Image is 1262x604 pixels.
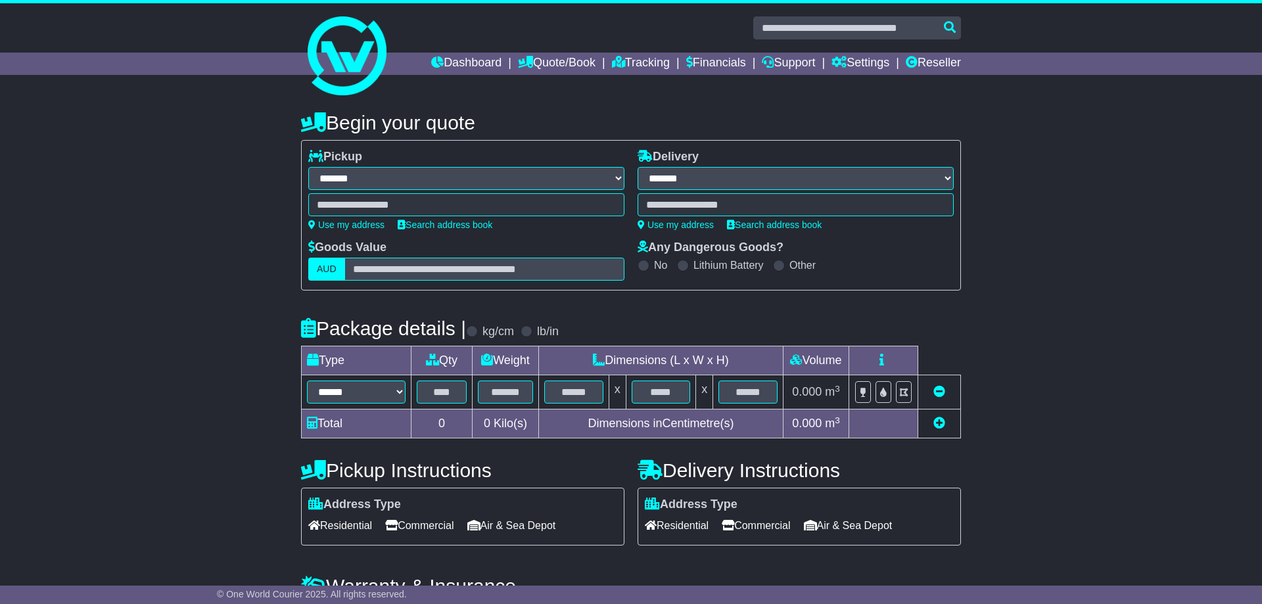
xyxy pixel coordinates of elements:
[518,53,596,75] a: Quote/Book
[301,112,961,133] h4: Begin your quote
[906,53,961,75] a: Reseller
[302,346,411,375] td: Type
[302,409,411,438] td: Total
[686,53,746,75] a: Financials
[301,459,624,481] h4: Pickup Instructions
[609,375,626,409] td: x
[385,515,454,536] span: Commercial
[693,259,764,271] label: Lithium Battery
[792,417,822,430] span: 0.000
[308,258,345,281] label: AUD
[789,259,816,271] label: Other
[762,53,815,75] a: Support
[411,409,473,438] td: 0
[411,346,473,375] td: Qty
[301,317,466,339] h4: Package details |
[638,241,783,255] label: Any Dangerous Goods?
[638,459,961,481] h4: Delivery Instructions
[645,515,709,536] span: Residential
[727,220,822,230] a: Search address book
[538,409,783,438] td: Dimensions in Centimetre(s)
[484,417,490,430] span: 0
[804,515,893,536] span: Air & Sea Depot
[638,220,714,230] a: Use my address
[783,346,849,375] td: Volume
[473,409,539,438] td: Kilo(s)
[654,259,667,271] label: No
[538,346,783,375] td: Dimensions (L x W x H)
[835,415,840,425] sup: 3
[831,53,889,75] a: Settings
[308,498,401,512] label: Address Type
[308,515,372,536] span: Residential
[835,384,840,394] sup: 3
[537,325,559,339] label: lb/in
[217,589,407,599] span: © One World Courier 2025. All rights reserved.
[467,515,556,536] span: Air & Sea Depot
[638,150,699,164] label: Delivery
[308,241,386,255] label: Goods Value
[933,417,945,430] a: Add new item
[792,385,822,398] span: 0.000
[431,53,502,75] a: Dashboard
[482,325,514,339] label: kg/cm
[825,385,840,398] span: m
[696,375,713,409] td: x
[398,220,492,230] a: Search address book
[301,575,961,597] h4: Warranty & Insurance
[308,220,385,230] a: Use my address
[612,53,670,75] a: Tracking
[645,498,737,512] label: Address Type
[933,385,945,398] a: Remove this item
[473,346,539,375] td: Weight
[722,515,790,536] span: Commercial
[825,417,840,430] span: m
[308,150,362,164] label: Pickup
